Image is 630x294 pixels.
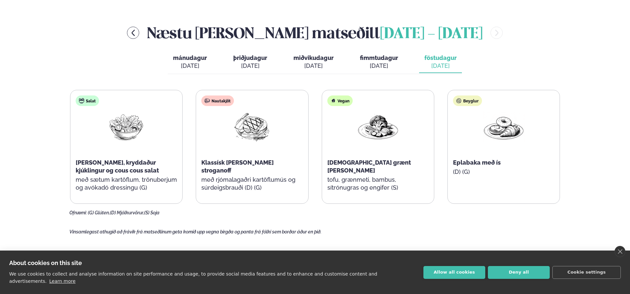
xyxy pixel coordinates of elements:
span: (G) Glúten, [88,210,110,215]
img: Croissant.png [483,111,525,142]
a: close [615,246,625,257]
span: (S) Soja [144,210,160,215]
img: bagle-new-16px.svg [456,98,462,103]
button: Allow all cookies [423,266,485,279]
img: Salad.png [105,111,147,142]
button: mánudagur [DATE] [168,51,212,73]
div: [DATE] [173,62,207,70]
div: Vegan [327,95,353,106]
button: þriðjudagur [DATE] [228,51,272,73]
button: föstudagur [DATE] [419,51,462,73]
div: [DATE] [360,62,398,70]
img: Vegan.png [357,111,399,142]
p: með rjómalagaðri kartöflumús og súrdeigsbrauði (D) (G) [201,176,303,192]
span: Klassísk [PERSON_NAME] stroganoff [201,159,274,174]
span: Vinsamlegast athugið að frávik frá matseðlinum geta komið upp vegna birgða og panta frá fólki sem... [69,229,321,234]
img: Beef-Meat.png [231,111,273,142]
div: [DATE] [293,62,334,70]
span: (D) Mjólkurvörur, [110,210,144,215]
span: föstudagur [424,54,457,61]
span: [PERSON_NAME], kryddaður kjúklingur og cous cous salat [76,159,159,174]
div: [DATE] [424,62,457,70]
button: Cookie settings [552,266,621,279]
button: menu-btn-left [127,27,139,39]
button: Deny all [488,266,550,279]
button: fimmtudagur [DATE] [355,51,403,73]
span: miðvikudagur [293,54,334,61]
a: Learn more [49,279,76,284]
p: með sætum kartöflum, trönuberjum og avókadó dressingu (G) [76,176,177,192]
div: Salat [76,95,99,106]
span: [DEMOGRAPHIC_DATA] grænt [PERSON_NAME] [327,159,411,174]
div: Nautakjöt [201,95,234,106]
button: menu-btn-right [491,27,503,39]
span: Eplabaka með ís [453,159,501,166]
img: Vegan.svg [331,98,336,103]
span: [DATE] - [DATE] [380,27,483,41]
span: Ofnæmi: [69,210,87,215]
h2: Næstu [PERSON_NAME] matseðill [147,22,483,43]
strong: About cookies on this site [9,259,82,266]
img: beef.svg [205,98,210,103]
p: We use cookies to collect and analyse information on site performance and usage, to provide socia... [9,271,377,284]
p: tofu, grænmeti, bambus, sítrónugras og engifer (S) [327,176,429,192]
span: þriðjudagur [233,54,267,61]
div: Beyglur [453,95,482,106]
img: salad.svg [79,98,84,103]
p: (D) (G) [453,168,554,176]
span: mánudagur [173,54,207,61]
div: [DATE] [233,62,267,70]
button: miðvikudagur [DATE] [288,51,339,73]
span: fimmtudagur [360,54,398,61]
